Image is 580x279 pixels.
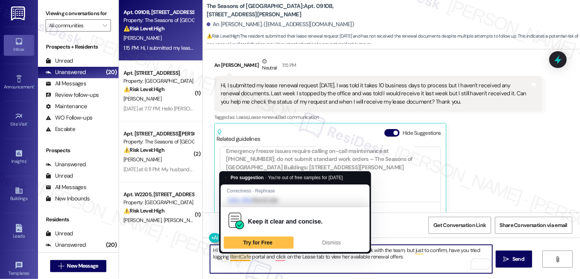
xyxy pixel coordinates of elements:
[261,57,278,73] div: Neutral
[123,207,164,214] strong: ⚠️ Risk Level: High
[207,2,359,19] b: The Seasons of [GEOGRAPHIC_DATA]: Apt. 0910B, [STREET_ADDRESS][PERSON_NAME]
[26,158,27,163] span: •
[207,32,580,49] span: : The resident submitted their lease renewal request [DATE] and has not received the renewal docu...
[49,19,99,32] input: All communities
[46,195,90,203] div: New Inbounds
[428,217,491,234] button: Get Conversation Link
[221,82,530,106] div: Hi, I submitted my lease renewal request [DATE]. I was told it takes 10 business days to process ...
[46,230,73,238] div: Unread
[38,216,119,224] div: Residents
[46,80,86,88] div: All Messages
[210,245,492,273] textarea: To enrich screen reader interactions, please activate Accessibility in Grammarly extension settings
[433,221,486,229] span: Get Conversation Link
[280,61,296,69] div: 1:15 PM
[46,57,73,65] div: Unread
[504,256,509,262] i: 
[512,255,524,263] span: Send
[123,130,194,138] div: Apt. [STREET_ADDRESS][PERSON_NAME]
[46,68,86,76] div: Unanswered
[29,270,30,275] span: •
[123,69,194,77] div: Apt. [STREET_ADDRESS]
[123,77,194,85] div: Property: [GEOGRAPHIC_DATA]
[4,184,34,205] a: Buildings
[46,161,86,169] div: Unanswered
[123,86,164,93] strong: ⚠️ Risk Level: High
[207,20,354,28] div: An [PERSON_NAME]. ([EMAIL_ADDRESS][DOMAIN_NAME])
[123,35,161,41] span: [PERSON_NAME]
[214,57,542,76] div: An [PERSON_NAME]
[46,114,92,122] div: WO Follow-ups
[46,8,111,19] label: Viewing conversations for
[163,217,201,224] span: [PERSON_NAME]
[236,114,249,120] span: Lease ,
[123,16,194,24] div: Property: The Seasons of [GEOGRAPHIC_DATA]
[46,241,86,249] div: Unanswered
[46,172,73,180] div: Unread
[500,221,567,229] span: Share Conversation via email
[4,147,34,167] a: Insights •
[123,25,164,32] strong: ⚠️ Risk Level: High
[249,114,278,120] span: Lease renewal ,
[123,147,164,153] strong: ⚠️ Risk Level: High
[38,43,119,51] div: Prospects + Residents
[38,147,119,154] div: Prospects
[50,260,106,272] button: New Message
[123,199,194,206] div: Property: [GEOGRAPHIC_DATA]
[496,251,533,268] button: Send
[4,110,34,130] a: Site Visit •
[67,262,98,270] span: New Message
[46,102,87,110] div: Maintenance
[103,22,107,28] i: 
[226,141,435,180] div: Emergency freezer issues require calling on-call maintenance at [PHONE_NUMBER]; do not submit sta...
[555,256,561,262] i: 
[123,138,194,146] div: Property: The Seasons of [GEOGRAPHIC_DATA]
[123,8,194,16] div: Apt. 0910B, [STREET_ADDRESS][PERSON_NAME]
[207,33,239,39] strong: ⚠️ Risk Level: High
[46,183,86,191] div: All Messages
[46,91,99,99] div: Review follow-ups
[4,222,34,242] a: Leads
[34,83,35,88] span: •
[46,125,75,133] div: Escalate
[104,66,119,78] div: (20)
[217,129,261,143] div: Related guidelines
[123,156,161,163] span: [PERSON_NAME]
[403,129,441,137] label: Hide Suggestions
[214,112,542,123] div: Tagged as:
[123,217,164,224] span: [PERSON_NAME]
[4,35,34,55] a: Inbox
[123,95,161,102] span: [PERSON_NAME]
[495,217,572,234] button: Share Conversation via email
[27,120,28,126] span: •
[123,191,194,199] div: Apt. W2205, [STREET_ADDRESS]
[104,239,119,251] div: (20)
[278,114,319,120] span: Bad communication
[11,6,27,20] img: ResiDesk Logo
[58,263,64,269] i: 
